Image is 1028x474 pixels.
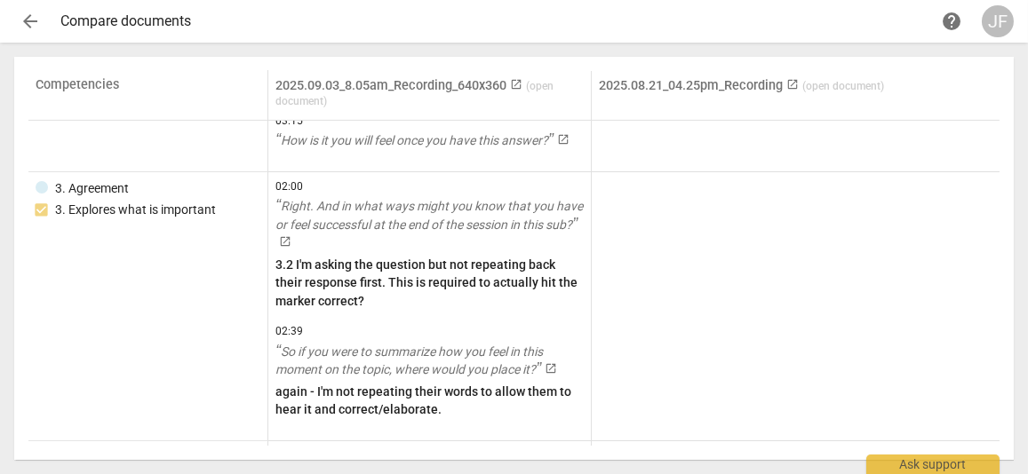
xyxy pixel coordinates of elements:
a: How is it you will feel once you have this answer? [275,131,584,150]
span: launch [545,362,557,375]
span: 02:39 [275,324,584,339]
a: 2025.08.21_04.25pm_Recording (open document) [599,78,884,93]
span: launch [510,78,522,91]
th: Competencies [28,71,268,121]
a: So if you were to summarize how you feel in this moment on the topic, where would you place it? [275,343,584,379]
span: help [941,11,962,32]
span: launch [786,78,799,91]
p: again - I'm not repeating their words to allow them to hear it and correct/elaborate. [275,383,584,419]
div: Ask support [866,454,1000,474]
span: Right. And in what ways might you know that you have or feel successful at the end of the session... [275,199,583,232]
span: launch [557,133,570,146]
a: Right. And in what ways might you know that you have or feel successful at the end of the session... [275,197,584,252]
div: 3. Explores what is important [55,201,216,219]
span: 02:00 [275,179,584,194]
p: 3.2 I'm asking the question but not repeating back their response first. This is required to actu... [275,256,584,311]
div: Compare documents [60,13,936,29]
span: So if you were to summarize how you feel in this moment on the topic, where would you place it? [275,344,543,377]
a: 2025.09.03_8.05am_Recording_640x360 (open document) [275,78,554,108]
span: ( open document ) [275,80,554,107]
a: Help [936,5,968,37]
span: arrow_back [20,11,41,32]
span: launch [279,235,291,248]
span: How is it you will feel once you have this answer? [275,133,554,147]
div: 3. Agreement [55,179,129,198]
button: JF [982,5,1014,37]
span: ( open document ) [802,80,884,92]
